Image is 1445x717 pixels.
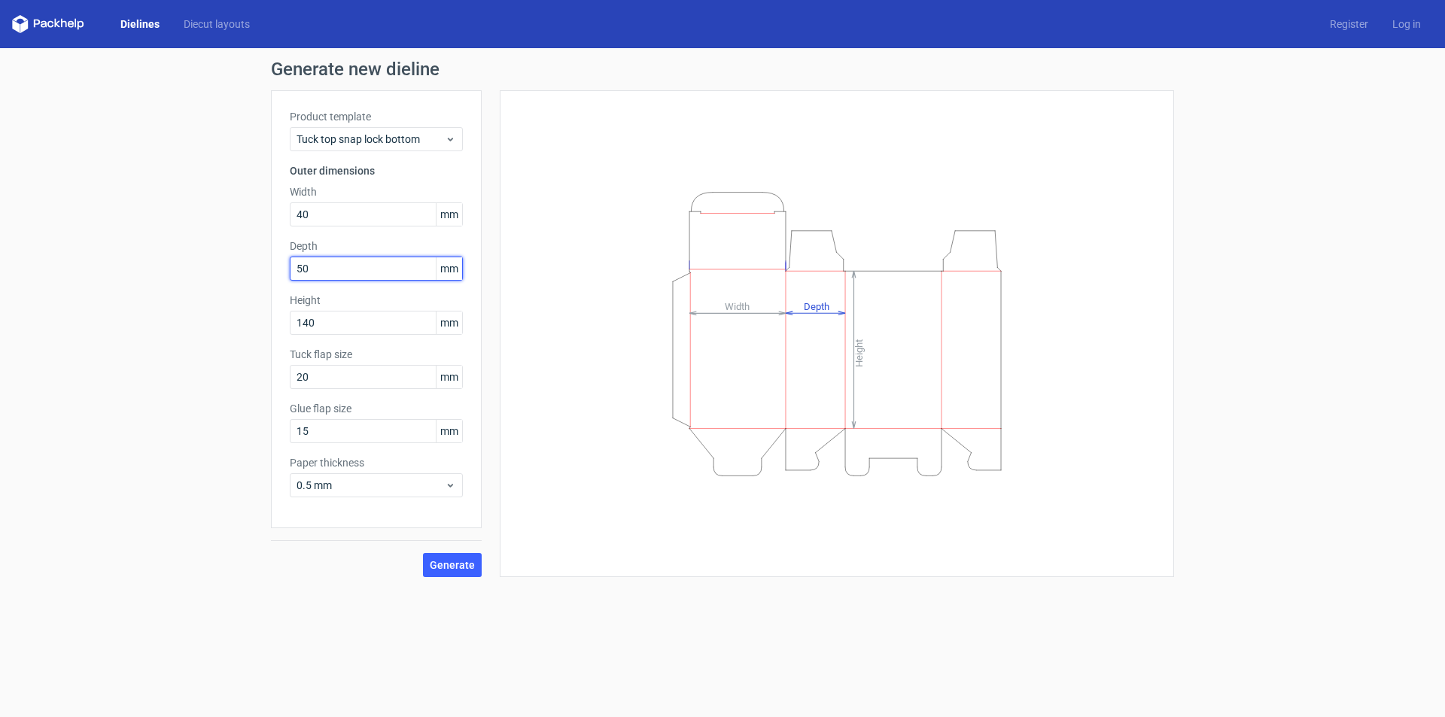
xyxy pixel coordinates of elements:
[172,17,262,32] a: Diecut layouts
[436,311,462,334] span: mm
[436,420,462,442] span: mm
[430,560,475,570] span: Generate
[290,347,463,362] label: Tuck flap size
[290,109,463,124] label: Product template
[853,339,865,366] tspan: Height
[290,455,463,470] label: Paper thickness
[290,184,463,199] label: Width
[290,238,463,254] label: Depth
[436,203,462,226] span: mm
[290,293,463,308] label: Height
[1380,17,1433,32] a: Log in
[436,257,462,280] span: mm
[297,478,445,493] span: 0.5 mm
[436,366,462,388] span: mm
[1318,17,1380,32] a: Register
[290,401,463,416] label: Glue flap size
[725,300,750,311] tspan: Width
[108,17,172,32] a: Dielines
[423,553,482,577] button: Generate
[271,60,1174,78] h1: Generate new dieline
[290,163,463,178] h3: Outer dimensions
[297,132,445,147] span: Tuck top snap lock bottom
[804,300,829,311] tspan: Depth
